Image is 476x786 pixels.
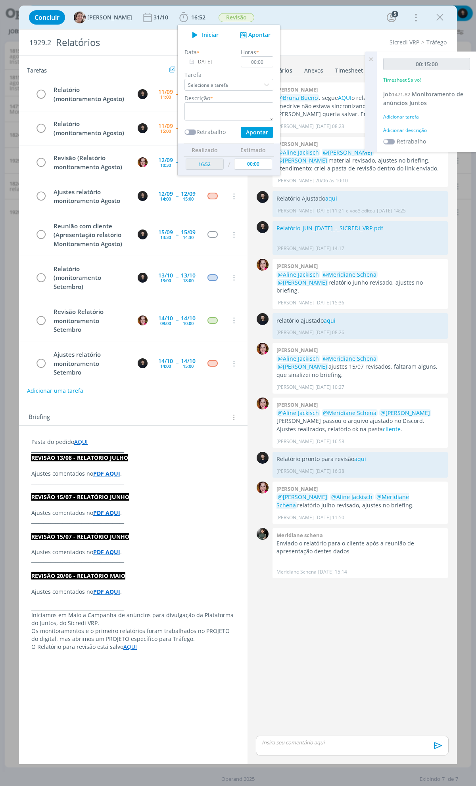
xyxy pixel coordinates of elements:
[315,245,344,252] span: [DATE] 14:17
[276,455,444,463] p: Relatório pronto para revisão
[160,163,171,167] div: 10:30
[276,207,314,214] p: [PERSON_NAME]
[136,358,148,369] button: C
[315,123,344,130] span: [DATE] 08:23
[278,363,327,370] span: @[PERSON_NAME]
[138,316,148,325] img: B
[184,56,234,67] input: Data
[323,355,376,362] span: @Meridiane Schena
[390,38,419,46] a: Sicredi VRP
[315,207,344,214] span: [DATE] 11:21
[160,321,171,325] div: 09:00
[183,278,194,283] div: 18:00
[392,91,410,98] span: 1471.82
[158,273,173,278] div: 13/10
[315,177,348,184] span: 20/06 às 10:10
[426,38,447,46] a: Tráfego
[93,588,120,595] a: PDF AQUI
[50,119,130,138] div: Relatório (monitoramento Agosto)
[138,358,148,368] img: C
[276,401,318,408] b: [PERSON_NAME]
[278,271,319,278] span: @Aline Jackisch
[276,384,314,391] p: [PERSON_NAME]
[232,144,274,157] th: Estimado
[138,191,148,201] img: C
[160,129,171,133] div: 15:00
[53,33,269,52] div: Relatórios
[324,317,336,324] a: aqui
[276,346,318,354] b: [PERSON_NAME]
[318,568,347,576] span: [DATE] 15:14
[136,272,148,283] button: C
[31,454,128,461] strong: REVISÃO 13/08 - RELATÓRIO JULHO
[315,468,344,475] span: [DATE] 16:38
[183,321,194,325] div: 10:00
[183,197,194,201] div: 15:00
[196,128,226,136] label: Retrabalho
[138,89,148,99] img: C
[325,195,337,202] a: aqui
[176,125,178,131] span: --
[160,95,171,99] div: 11:00
[138,123,148,133] img: C
[276,514,314,521] p: [PERSON_NAME]
[158,358,173,364] div: 14/10
[219,13,254,22] span: Revisão
[136,314,148,326] button: B
[354,455,366,463] a: aqui
[31,438,235,446] p: Pasta do pedido
[31,517,235,525] p: _______________________________________
[74,438,88,446] a: AQUI
[184,48,197,56] label: Data
[278,279,327,286] span: @[PERSON_NAME]
[276,329,314,336] p: [PERSON_NAME]
[29,10,65,25] button: Concluir
[181,229,196,235] div: 15/09
[385,11,398,24] button: 5
[383,76,421,84] p: Timesheet Salvo!
[257,221,269,233] img: C
[377,207,406,214] span: [DATE] 14:25
[29,412,50,423] span: Briefing
[50,153,130,172] div: Revisão (Relatório monitoramento Agosto)
[202,32,219,38] span: Iniciar
[87,15,132,20] span: [PERSON_NAME]
[31,493,129,501] strong: REVISÃO 15/07 - RELATÓRIO JUNHO
[315,384,344,391] span: [DATE] 10:27
[31,627,235,643] p: Os monitoramentos e o primeiro relatórios foram trabalhados no PROJETO do digital, mas abrimos um...
[257,482,269,493] img: B
[31,509,235,517] p: Ajustes comentados no .
[276,149,444,173] p: material revisado, ajustes no briefing. Atendimento: criei a pasta de revisão dentro do link envi...
[160,364,171,368] div: 14:00
[138,229,148,239] img: C
[276,568,317,576] p: Meridiane Schena
[276,271,444,295] p: relatório junho revisado, ajustes no briefing.
[276,177,314,184] p: [PERSON_NAME]
[93,470,120,477] a: PDF AQUI
[176,159,178,165] span: --
[136,88,148,100] button: C
[276,94,444,118] p: , segue o relatório para revisão. O onedrive não estava sincronizando na quarta quando [PERSON_NA...
[276,123,314,130] p: [PERSON_NAME]
[176,275,178,280] span: --
[93,548,120,556] a: PDF AQUI
[276,485,318,492] b: [PERSON_NAME]
[74,11,132,23] button: A[PERSON_NAME]
[278,94,318,101] span: @Bruna Bueno
[31,470,235,478] p: Ajustes comentados no .
[184,71,273,79] label: Tarefa
[181,316,196,321] div: 14/10
[335,63,363,75] a: Timesheet
[181,358,196,364] div: 14/10
[31,588,235,596] p: Ajustes comentados no .
[181,273,196,278] div: 13/10
[276,245,314,252] p: [PERSON_NAME]
[27,65,47,74] span: Tarefas
[160,197,171,201] div: 14:00
[31,478,235,486] p: _______________________________________
[93,509,120,516] a: PDF AQUI
[392,11,398,17] div: 5
[276,224,383,232] a: Relatório_JUN_[DATE]_-_SICREDI_VRP.pdf
[176,232,178,237] span: --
